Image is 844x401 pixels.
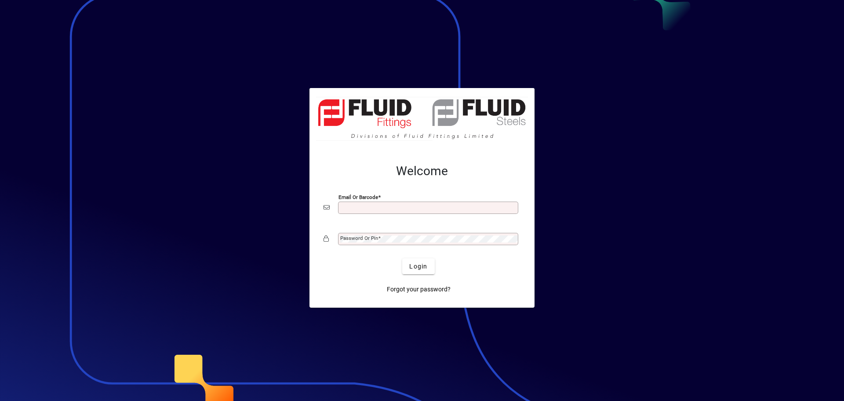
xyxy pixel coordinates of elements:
mat-label: Email or Barcode [338,194,378,200]
button: Login [402,258,434,274]
h2: Welcome [324,164,520,179]
a: Forgot your password? [383,281,454,297]
span: Forgot your password? [387,285,451,294]
mat-label: Password or Pin [340,235,378,241]
span: Login [409,262,427,271]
